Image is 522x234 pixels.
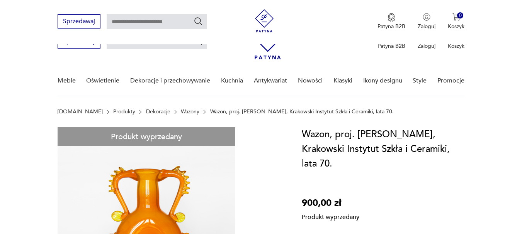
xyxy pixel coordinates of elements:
[377,13,405,30] a: Ikona medaluPatyna B2B
[413,66,427,96] a: Style
[210,109,394,115] p: Wazon, proj. [PERSON_NAME], Krakowski Instytut Szkła i Ceramiki, lata 70.
[86,66,119,96] a: Oświetlenie
[58,66,76,96] a: Meble
[333,66,352,96] a: Klasyki
[254,66,287,96] a: Antykwariat
[58,19,100,25] a: Sprzedawaj
[448,23,464,30] p: Koszyk
[363,66,402,96] a: Ikony designu
[452,13,460,21] img: Ikona koszyka
[423,13,430,21] img: Ikonka użytkownika
[418,13,435,30] button: Zaloguj
[418,42,435,50] p: Zaloguj
[146,109,170,115] a: Dekoracje
[418,23,435,30] p: Zaloguj
[448,13,464,30] button: 0Koszyk
[194,17,203,26] button: Szukaj
[388,13,395,22] img: Ikona medalu
[130,66,210,96] a: Dekoracje i przechowywanie
[377,13,405,30] button: Patyna B2B
[298,66,323,96] a: Nowości
[302,196,359,210] p: 900,00 zł
[181,109,199,115] a: Wazony
[302,127,465,171] h1: Wazon, proj. [PERSON_NAME], Krakowski Instytut Szkła i Ceramiki, lata 70.
[457,12,464,19] div: 0
[253,9,276,32] img: Patyna - sklep z meblami i dekoracjami vintage
[58,14,100,29] button: Sprzedawaj
[448,42,464,50] p: Koszyk
[221,66,243,96] a: Kuchnia
[58,109,103,115] a: [DOMAIN_NAME]
[302,210,359,221] p: Produkt wyprzedany
[377,42,405,50] p: Patyna B2B
[437,66,464,96] a: Promocje
[58,39,100,45] a: Sprzedawaj
[113,109,135,115] a: Produkty
[377,23,405,30] p: Patyna B2B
